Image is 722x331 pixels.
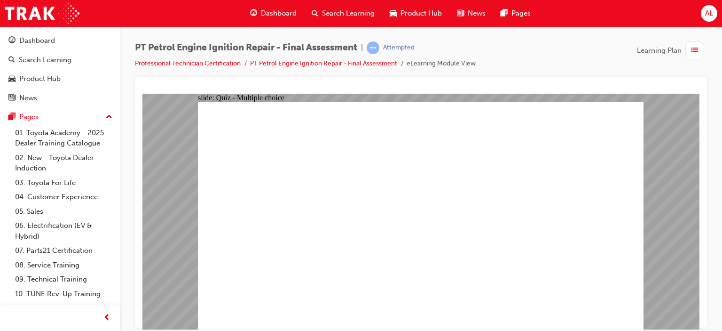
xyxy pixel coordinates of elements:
span: guage-icon [250,8,257,19]
a: pages-iconPages [493,4,538,23]
div: Dashboard [19,35,55,46]
span: AL [705,8,713,19]
span: Search Learning [322,8,375,19]
span: news-icon [8,94,16,103]
button: Pages [4,108,116,126]
div: Search Learning [19,55,71,65]
span: news-icon [457,8,464,19]
span: car-icon [390,8,397,19]
a: Product Hub [4,70,116,88]
span: up-icon [106,111,112,123]
a: search-iconSearch Learning [304,4,382,23]
div: Attempted [383,43,415,52]
a: 07. Parts21 Certification [11,243,116,258]
button: AL [701,5,717,22]
div: News [19,93,37,104]
a: Professional Technician Certification [135,59,241,67]
button: Learning Plan [637,41,707,59]
button: DashboardSearch LearningProduct HubNews [4,30,116,108]
span: search-icon [312,8,318,19]
a: 04. Customer Experience [11,190,116,204]
a: 02. New - Toyota Dealer Induction [11,151,116,176]
span: | [361,42,363,53]
a: 10. TUNE Rev-Up Training [11,287,116,301]
a: news-iconNews [449,4,493,23]
a: PT Petrol Engine Ignition Repair - Final Assessment [250,59,397,67]
span: list-icon [691,45,698,57]
span: search-icon [8,56,15,65]
span: car-icon [8,75,16,83]
a: car-iconProduct Hub [382,4,449,23]
a: 05. Sales [11,204,116,219]
span: prev-icon [103,312,110,324]
span: guage-icon [8,37,16,45]
a: 03. Toyota For Life [11,176,116,190]
span: pages-icon [8,113,16,121]
span: learningRecordVerb_ATTEMPT-icon [367,41,379,54]
span: Learning Plan [637,45,682,56]
a: News [4,89,116,107]
span: pages-icon [501,8,508,19]
span: Pages [511,8,531,19]
a: 06. Electrification (EV & Hybrid) [11,218,116,243]
a: 01. Toyota Academy - 2025 Dealer Training Catalogue [11,126,116,151]
span: PT Petrol Engine Ignition Repair - Final Assessment [135,42,357,53]
a: 08. Service Training [11,258,116,273]
a: 09. Technical Training [11,272,116,287]
img: Trak [5,3,79,24]
a: Dashboard [4,32,116,49]
a: All Pages [11,301,116,315]
span: Dashboard [261,8,297,19]
li: eLearning Module View [407,58,476,69]
a: Search Learning [4,51,116,69]
div: Product Hub [19,73,61,84]
div: Pages [19,112,39,122]
span: Product Hub [400,8,442,19]
a: guage-iconDashboard [243,4,304,23]
span: News [468,8,486,19]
